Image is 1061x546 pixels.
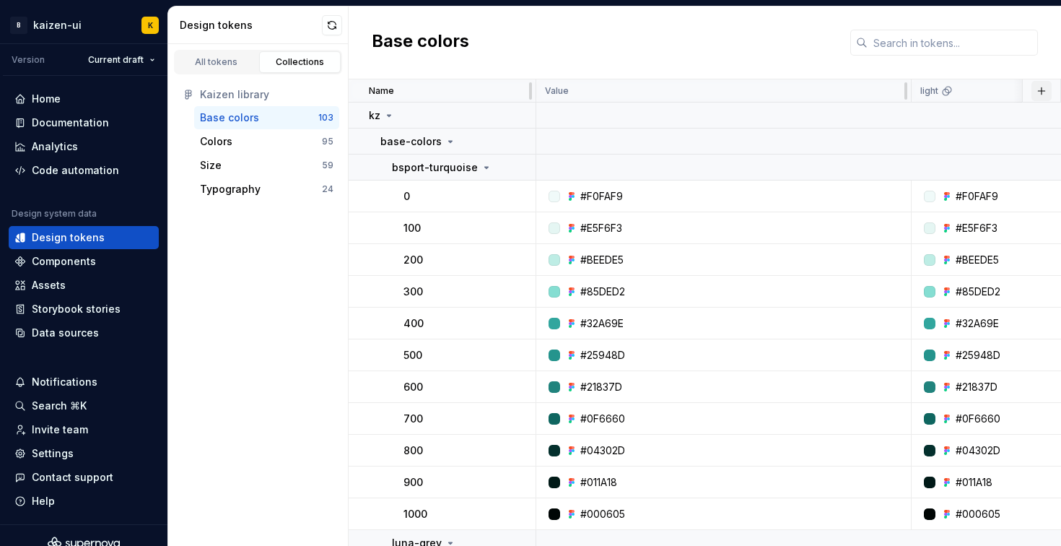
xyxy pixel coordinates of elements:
[868,30,1038,56] input: Search in tokens...
[580,507,625,521] div: #000605
[32,302,121,316] div: Storybook stories
[580,348,625,363] div: #25948D
[9,111,159,134] a: Documentation
[200,134,232,149] div: Colors
[32,375,97,389] div: Notifications
[200,110,259,125] div: Base colors
[12,208,97,220] div: Design system data
[956,380,997,394] div: #21837D
[403,507,427,521] p: 1000
[3,9,165,40] button: Bkaizen-uiK
[403,412,423,426] p: 700
[194,178,339,201] button: Typography24
[580,253,624,267] div: #BEEDE5
[956,316,999,331] div: #32A69E
[403,348,422,363] p: 500
[9,490,159,513] button: Help
[403,253,423,267] p: 200
[580,412,625,426] div: #0F6660
[32,470,113,485] div: Contact support
[9,442,159,465] a: Settings
[9,159,159,182] a: Code automation
[956,348,1000,363] div: #25948D
[9,135,159,158] a: Analytics
[200,87,333,102] div: Kaizen library
[956,443,1000,458] div: #04302D
[82,50,162,70] button: Current draft
[956,189,998,204] div: #F0FAF9
[322,160,333,171] div: 59
[580,443,625,458] div: #04302D
[32,494,55,508] div: Help
[369,85,394,97] p: Name
[580,316,624,331] div: #32A69E
[380,134,442,149] p: base-colors
[956,507,1000,521] div: #000605
[33,18,82,32] div: kaizen-ui
[956,475,992,490] div: #011A18
[32,278,66,292] div: Assets
[956,253,999,267] div: #BEEDE5
[403,221,421,235] p: 100
[9,418,159,441] a: Invite team
[403,316,424,331] p: 400
[372,30,469,56] h2: Base colors
[403,189,410,204] p: 0
[180,56,253,68] div: All tokens
[322,183,333,195] div: 24
[392,160,478,175] p: bsport-turquoise
[32,163,119,178] div: Code automation
[956,221,997,235] div: #E5F6F3
[580,285,625,299] div: #85DED2
[148,19,153,31] div: K
[956,285,1000,299] div: #85DED2
[32,254,96,269] div: Components
[580,221,622,235] div: #E5F6F3
[580,380,622,394] div: #21837D
[403,443,423,458] p: 800
[10,17,27,34] div: B
[9,226,159,249] a: Design tokens
[403,380,423,394] p: 600
[32,139,78,154] div: Analytics
[264,56,336,68] div: Collections
[403,475,423,490] p: 900
[369,108,380,123] p: kz
[180,18,322,32] div: Design tokens
[318,112,333,123] div: 103
[9,87,159,110] a: Home
[32,116,109,130] div: Documentation
[580,475,617,490] div: #011A18
[545,85,569,97] p: Value
[32,230,105,245] div: Design tokens
[920,85,938,97] p: light
[580,189,623,204] div: #F0FAF9
[194,130,339,153] button: Colors95
[32,422,88,437] div: Invite team
[322,136,333,147] div: 95
[9,370,159,394] button: Notifications
[194,106,339,129] button: Base colors103
[9,394,159,417] button: Search ⌘K
[956,412,1000,426] div: #0F6660
[9,250,159,273] a: Components
[32,92,61,106] div: Home
[32,446,74,461] div: Settings
[9,321,159,344] a: Data sources
[200,182,261,196] div: Typography
[88,54,144,66] span: Current draft
[200,158,222,173] div: Size
[12,54,45,66] div: Version
[32,326,99,340] div: Data sources
[403,285,423,299] p: 300
[9,298,159,321] a: Storybook stories
[194,154,339,177] button: Size59
[9,274,159,297] a: Assets
[32,399,87,413] div: Search ⌘K
[9,466,159,489] button: Contact support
